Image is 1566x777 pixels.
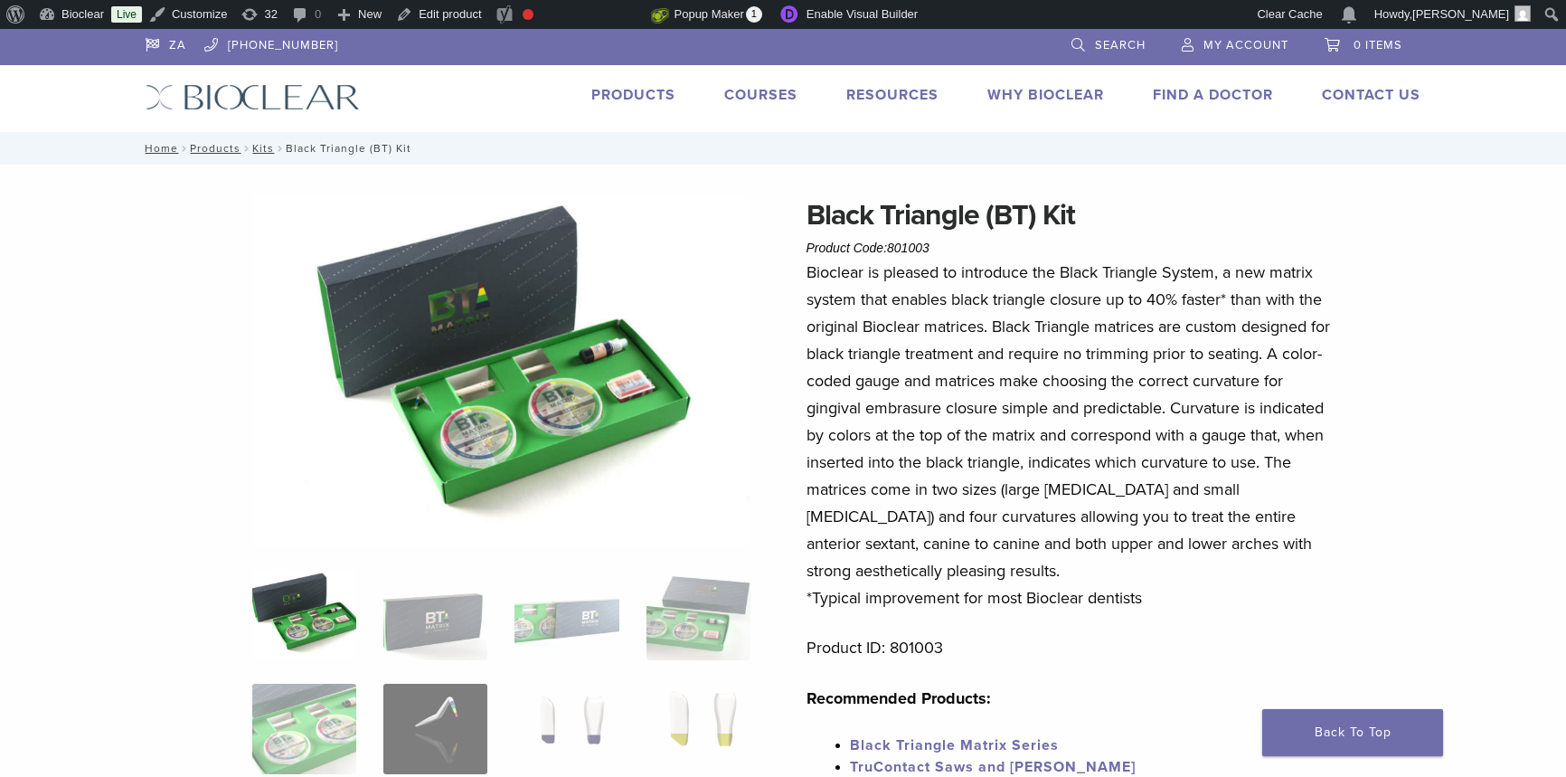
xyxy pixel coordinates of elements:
img: Views over 48 hours. Click for more Jetpack Stats. [550,5,651,26]
span: Product Code: [807,241,929,255]
span: Search [1095,38,1146,52]
a: Contact Us [1322,86,1420,104]
span: 801003 [887,241,929,255]
a: ZA [146,29,186,56]
img: Black Triangle (BT) Kit - Image 3 [514,570,618,660]
span: 1 [746,6,762,23]
nav: Black Triangle (BT) Kit [132,132,1434,165]
span: / [178,144,190,153]
span: / [274,144,286,153]
img: Black Triangle (BT) Kit - Image 6 [383,684,487,774]
strong: Recommended Products: [807,688,991,708]
p: Bioclear is pleased to introduce the Black Triangle System, a new matrix system that enables blac... [807,259,1338,611]
img: Intro-Black-Triangle-Kit-6-Copy-e1548792917662-324x324.jpg [252,570,356,660]
a: Products [591,86,675,104]
span: / [241,144,252,153]
span: My Account [1203,38,1288,52]
a: Products [190,142,241,155]
img: Black Triangle (BT) Kit - Image 7 [514,684,618,774]
a: My Account [1182,29,1288,56]
a: Courses [724,86,797,104]
img: Black Triangle (BT) Kit - Image 4 [646,570,750,660]
a: Back To Top [1262,709,1443,756]
a: Why Bioclear [987,86,1104,104]
a: Black Triangle Matrix Series [850,736,1059,754]
a: Resources [846,86,939,104]
a: Home [139,142,178,155]
img: Black Triangle (BT) Kit - Image 8 [646,684,750,774]
a: TruContact Saws and [PERSON_NAME] [850,758,1136,776]
img: Black Triangle (BT) Kit - Image 5 [252,684,356,774]
a: Live [111,6,142,23]
a: Search [1071,29,1146,56]
img: Intro Black Triangle Kit-6 - Copy [252,194,751,546]
a: Kits [252,142,274,155]
span: [PERSON_NAME] [1412,7,1509,21]
p: Product ID: 801003 [807,634,1338,661]
h1: Black Triangle (BT) Kit [807,194,1338,237]
a: Find A Doctor [1153,86,1273,104]
a: [PHONE_NUMBER] [204,29,338,56]
a: 0 items [1325,29,1402,56]
img: Black Triangle (BT) Kit - Image 2 [383,570,487,660]
img: Bioclear [146,84,360,110]
span: 0 items [1354,38,1402,52]
div: Focus keyphrase not set [523,9,533,20]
